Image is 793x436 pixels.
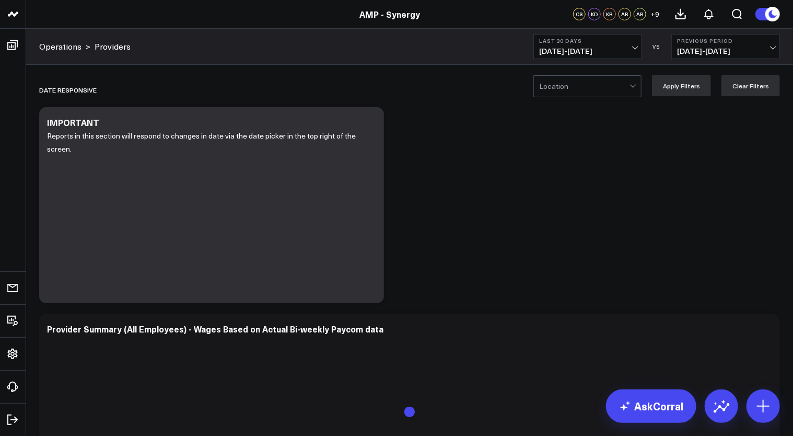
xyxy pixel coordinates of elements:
a: AMP - Synergy [360,8,421,20]
div: > [39,41,90,52]
div: Reports in this section will respond to changes in date via the date picker in the top right of t... [47,130,376,293]
span: [DATE] - [DATE] [677,47,774,55]
div: Provider Summary (All Employees) - Wages Based on Actual Bi-weekly Paycom data [47,323,383,335]
b: Last 30 Days [539,38,636,44]
span: [DATE] - [DATE] [539,47,636,55]
button: Previous Period[DATE]-[DATE] [671,34,780,59]
a: Providers [95,41,131,52]
div: IMPORTANT [47,117,99,128]
a: AskCorral [606,389,696,423]
div: Date Responsive [39,78,97,102]
div: AR [634,8,646,20]
button: Last 30 Days[DATE]-[DATE] [533,34,642,59]
div: KR [603,8,616,20]
b: Previous Period [677,38,774,44]
div: VS [647,43,666,50]
div: CS [573,8,586,20]
div: KD [588,8,601,20]
div: AR [619,8,631,20]
button: Apply Filters [652,75,711,96]
a: Operations [39,41,81,52]
button: Clear Filters [721,75,780,96]
span: + 9 [651,10,660,18]
button: +9 [649,8,661,20]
